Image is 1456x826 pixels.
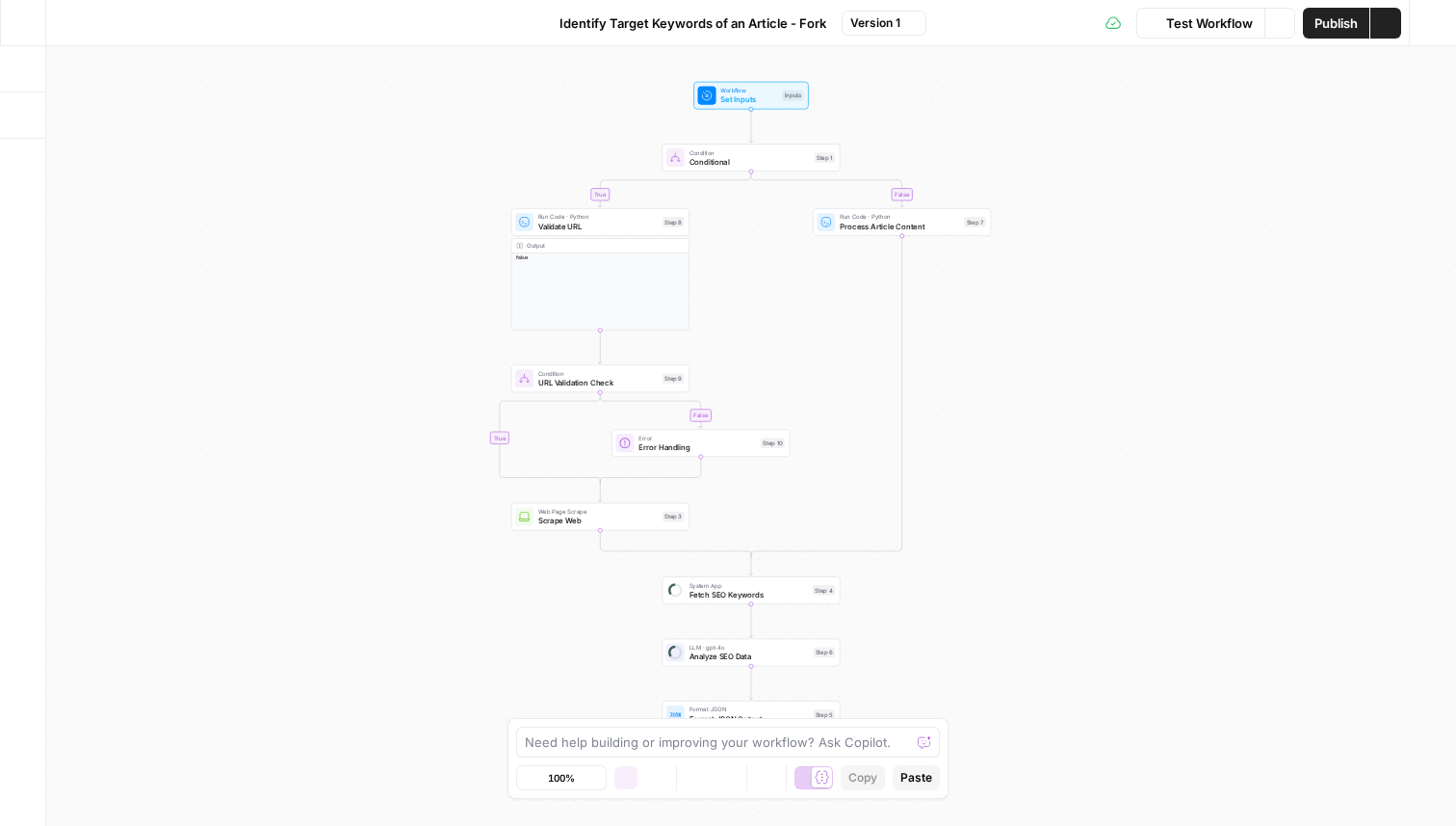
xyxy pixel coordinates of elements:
[689,651,809,662] span: Analyze SEO Data
[599,331,603,364] g: Edge from step_8 to step_9
[600,457,700,483] g: Edge from step_10 to step_9-conditional-end
[1166,13,1253,33] span: Test Workflow
[840,221,959,232] span: Process Article Content
[813,585,835,596] div: Step 4
[599,172,751,207] g: Edge from step_1 to step_8
[663,373,685,384] div: Step 9
[689,705,809,714] span: Format JSON
[663,512,685,522] div: Step 3
[689,713,809,725] span: Format JSON Output
[600,392,702,428] g: Edge from step_9 to step_10
[662,576,840,604] div: System AppFetch SEO KeywordsStep 4
[662,701,840,729] div: Format JSONFormat JSON OutputStep 5
[689,580,809,590] span: System App
[600,530,751,556] g: Edge from step_3 to step_1-conditional-end
[751,172,903,207] g: Edge from step_1 to step_7
[848,769,877,786] span: Copy
[840,212,959,222] span: Run Code · Python
[749,666,753,700] g: Edge from step_6 to step_5
[893,765,940,790] button: Paste
[662,639,840,667] div: LLM · gpt-4oAnalyze SEO DataStep 6
[815,152,835,163] div: Step 1
[842,11,926,36] button: Version 1
[599,480,603,501] g: Edge from step_9-conditional-end to step_3
[782,91,803,101] div: Inputs
[638,434,756,443] span: Error
[749,604,753,638] g: Edge from step_4 to step_6
[538,377,658,388] span: URL Validation Check
[813,648,835,658] div: Step 6
[850,14,900,32] span: Version 1
[900,769,932,786] span: Paste
[761,438,785,448] div: Step 10
[749,109,753,143] g: Edge from start to step_1
[511,253,689,261] div: false
[662,144,840,172] div: ConditionConditionalStep 1
[531,8,838,39] button: Identify Target Keywords of an Article - Fork
[611,429,790,457] div: ErrorError HandlingStep 10
[1136,8,1264,39] button: Test Workflow
[511,503,689,531] div: Web Page ScrapeScrape WebStep 3
[841,765,885,790] button: Copy
[689,147,810,157] span: Condition
[689,589,809,600] span: Fetch SEO Keywords
[720,86,777,95] span: Workflow
[813,709,835,720] div: Step 5
[500,392,600,483] g: Edge from step_9 to step_9-conditional-end
[538,212,658,222] span: Run Code · Python
[538,221,658,232] span: Validate URL
[548,770,575,786] span: 100%
[749,554,753,575] g: Edge from step_1-conditional-end to step_4
[689,156,810,168] span: Conditional
[720,93,777,105] span: Set Inputs
[964,217,986,227] div: Step 7
[559,13,826,33] span: Identify Target Keywords of an Article - Fork
[1314,13,1358,33] span: Publish
[538,507,658,517] span: Web Page Scrape
[663,217,685,227] div: Step 8
[538,515,658,526] span: Scrape Web
[527,241,658,251] div: Output
[1303,8,1369,39] button: Publish
[813,208,991,236] div: Run Code · PythonProcess Article ContentStep 7
[638,441,756,453] span: Error Handling
[662,82,840,110] div: WorkflowSet InputsInputs
[511,208,689,331] div: Run Code · PythonValidate URLStep 8Outputfalse
[538,369,658,379] span: Condition
[689,643,809,653] span: LLM · gpt-4o
[751,236,902,557] g: Edge from step_7 to step_1-conditional-end
[511,364,689,392] div: ConditionURL Validation CheckStep 9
